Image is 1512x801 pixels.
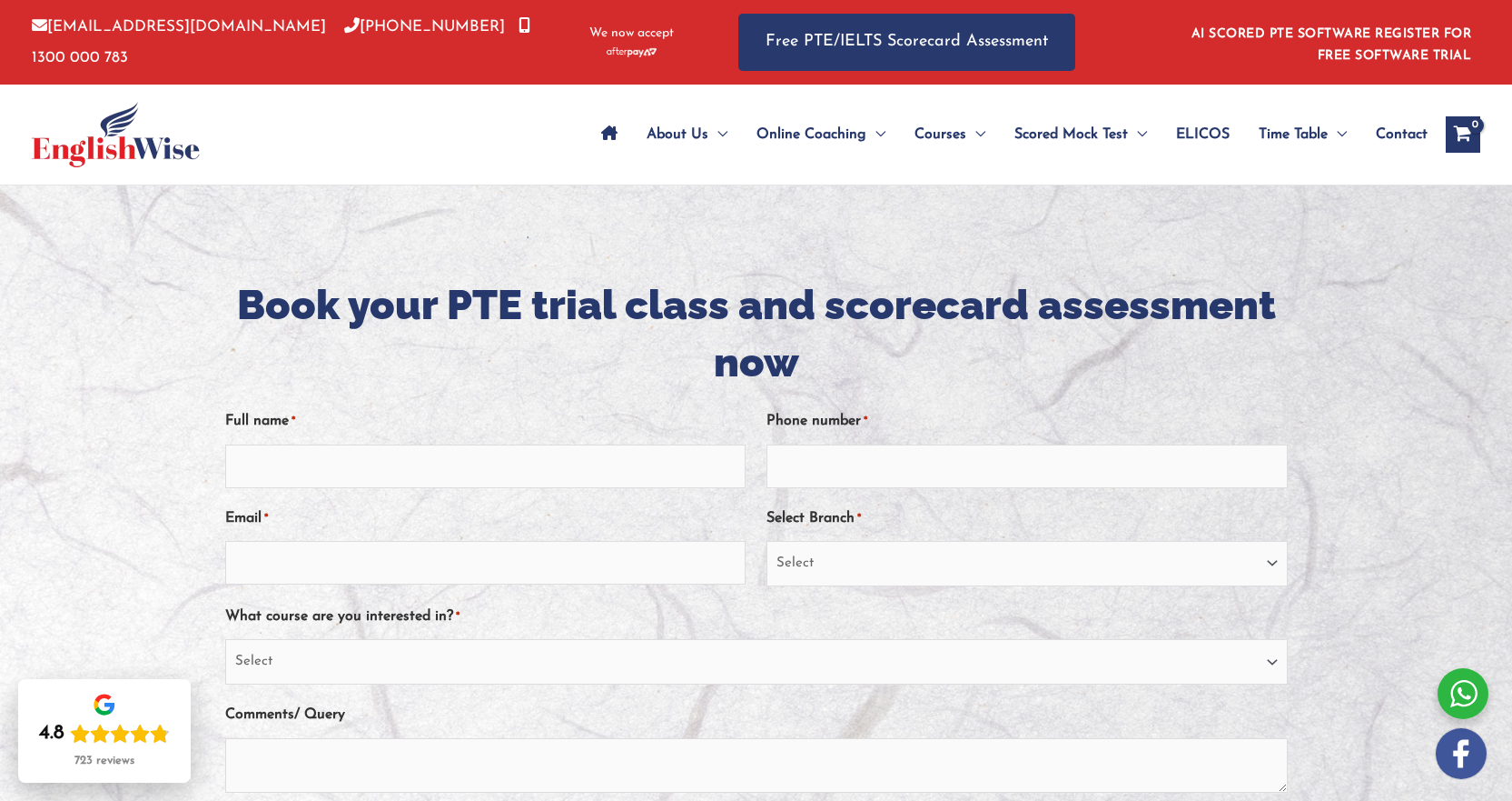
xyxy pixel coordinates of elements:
[587,103,1428,166] nav: Site Navigation: Main Menu
[738,14,1075,71] a: Free PTE/IELTS Scorecard Assessment
[74,754,134,768] div: 723 reviews
[756,103,866,166] span: Online Coaching
[1436,728,1487,779] img: white-facebook.png
[1361,103,1428,166] a: Contact
[1328,103,1347,166] span: Menu Toggle
[1259,103,1328,166] span: Time Table
[39,721,170,746] div: Rating: 4.8 out of 5
[900,103,1000,166] a: CoursesMenu Toggle
[1376,103,1428,166] span: Contact
[1446,116,1480,153] a: View Shopping Cart, empty
[32,102,200,167] img: cropped-ew-logo
[225,602,460,632] label: What course are you interested in?
[1244,103,1361,166] a: Time TableMenu Toggle
[632,103,742,166] a: About UsMenu Toggle
[225,406,295,436] label: Full name
[766,406,867,436] label: Phone number
[225,700,345,730] label: Comments/ Query
[1014,103,1128,166] span: Scored Mock Test
[1191,27,1472,63] a: AI SCORED PTE SOFTWARE REGISTER FOR FREE SOFTWARE TRIAL
[39,721,64,746] div: 4.8
[1128,103,1147,166] span: Menu Toggle
[225,504,268,534] label: Email
[966,103,985,166] span: Menu Toggle
[1161,103,1244,166] a: ELICOS
[32,19,326,35] a: [EMAIL_ADDRESS][DOMAIN_NAME]
[589,25,674,43] span: We now accept
[866,103,885,166] span: Menu Toggle
[32,19,530,65] a: 1300 000 783
[1000,103,1161,166] a: Scored Mock TestMenu Toggle
[708,103,727,166] span: Menu Toggle
[225,276,1288,391] h1: Book your PTE trial class and scorecard assessment now
[344,19,505,35] a: [PHONE_NUMBER]
[766,504,861,534] label: Select Branch
[914,103,966,166] span: Courses
[1181,13,1480,72] aside: Header Widget 1
[1176,103,1230,166] span: ELICOS
[742,103,900,166] a: Online CoachingMenu Toggle
[607,47,657,57] img: Afterpay-Logo
[647,103,708,166] span: About Us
